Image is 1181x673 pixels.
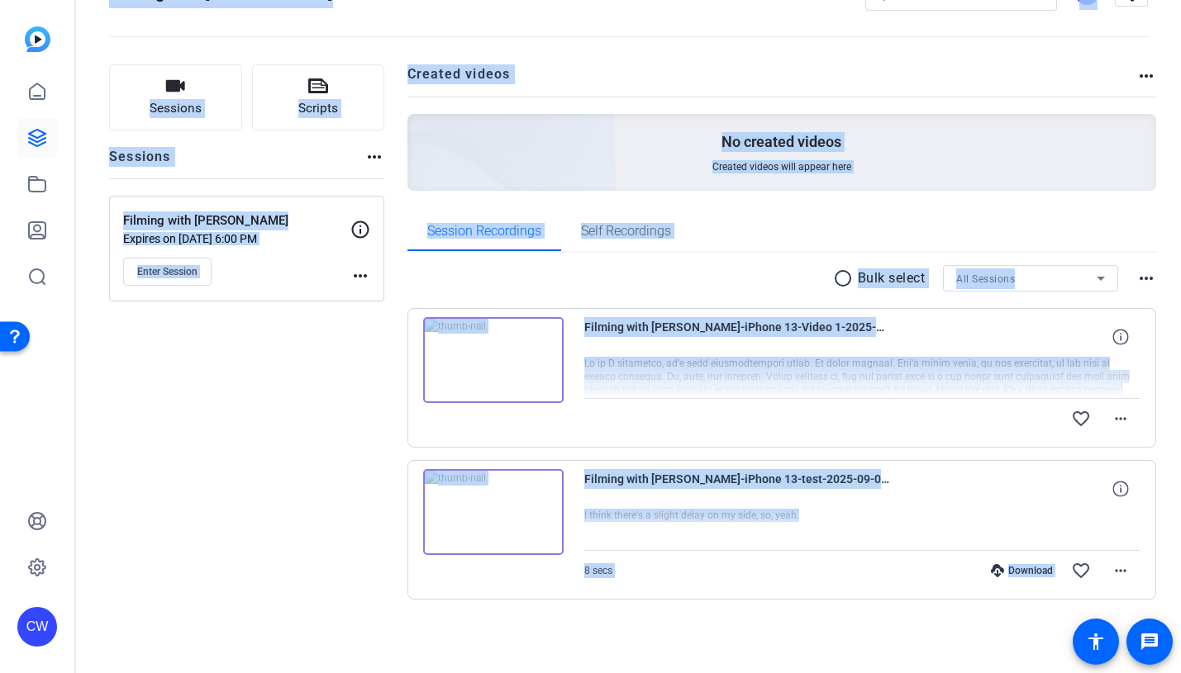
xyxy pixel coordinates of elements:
button: Scripts [252,64,385,130]
span: 8 secs [584,565,612,576]
img: blue-gradient.svg [25,26,50,52]
span: Enter Session [137,265,198,278]
h2: Sessions [109,147,171,178]
mat-icon: message [1140,632,1160,652]
span: All Sessions [956,273,1015,285]
div: CW [17,607,57,647]
img: thumb-nail [423,317,564,403]
span: Sessions [150,99,202,118]
mat-icon: favorite_border [1071,561,1091,581]
mat-icon: accessibility [1086,632,1106,652]
p: Filming with [PERSON_NAME] [123,211,350,230]
mat-icon: radio_button_unchecked [833,268,858,288]
mat-icon: more_horiz [1111,409,1131,429]
span: Filming with [PERSON_NAME]-iPhone 13-Video 1-2025-09-05-14-56-46-150-0 [584,317,890,357]
p: Bulk select [858,268,926,288]
p: Expires on [DATE] 6:00 PM [123,232,350,245]
div: Download [983,564,1061,577]
mat-icon: more_horiz [1136,268,1156,288]
mat-icon: more_horiz [364,147,384,167]
span: Session Recordings [427,225,541,238]
button: Sessions [109,64,242,130]
span: Scripts [298,99,338,118]
p: No created videos [721,132,841,152]
mat-icon: more_horiz [350,266,370,286]
span: Created videos will appear here [712,160,851,173]
span: Self Recordings [581,225,671,238]
h2: Created videos [407,64,1137,97]
img: thumb-nail [423,469,564,555]
mat-icon: favorite_border [1071,409,1091,429]
button: Enter Session [123,258,212,286]
mat-icon: more_horiz [1111,561,1131,581]
mat-icon: more_horiz [1136,66,1156,86]
span: Filming with [PERSON_NAME]-iPhone 13-test-2025-09-05-14-55-39-969-0 [584,469,890,509]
